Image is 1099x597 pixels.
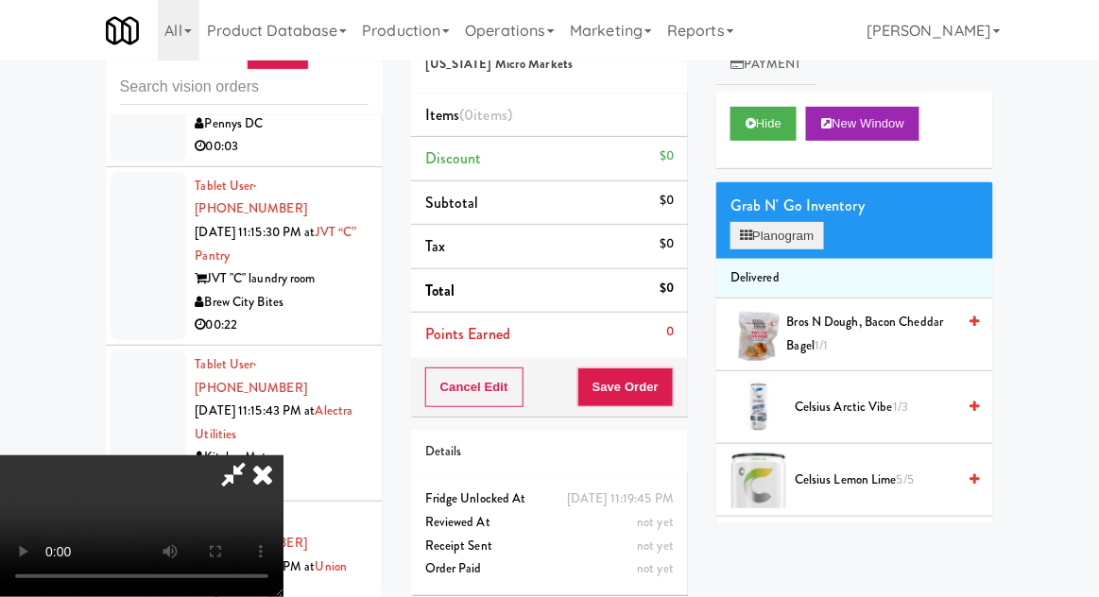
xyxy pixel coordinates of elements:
li: Delivered [716,259,993,298]
span: not yet [637,559,674,577]
div: 0 [666,320,674,344]
button: Cancel Edit [425,367,524,407]
button: New Window [806,107,919,141]
span: not yet [637,513,674,531]
div: $0 [660,189,674,213]
ng-pluralize: items [474,104,508,126]
div: [DATE] 11:19:45 PM [567,487,674,511]
div: KitchenMate [196,446,369,469]
span: 1/3 [893,398,908,416]
button: Planogram [730,222,823,250]
span: · [PHONE_NUMBER] [196,355,307,397]
span: Celsius Arctic Vibe [795,396,955,419]
div: Celsius Lemon Lime5/5 [787,469,979,492]
span: [DATE] 11:15:30 PM at [196,223,316,241]
h5: [US_STATE] Micro Markets [425,58,674,72]
span: not yet [637,537,674,554]
div: $0 [660,145,674,168]
div: Receipt Sent [425,535,674,558]
button: Hide [730,107,797,141]
a: Alectra Utilities [196,401,353,443]
a: Payment [716,43,816,86]
div: Celsius Arctic Vibe1/3 [787,396,979,419]
div: Brew City Bites [196,291,369,315]
span: Subtotal [425,192,479,213]
span: 1/1 [815,336,828,354]
li: Tablet User· [PHONE_NUMBER][DATE] 11:15:43 PM atAlectra UtilitiesKitchenMate00:04 [106,346,383,502]
div: 00:03 [196,135,369,159]
img: Micromart [106,14,139,47]
div: Bros N Dough, Bacon Cheddar Bagel1/1 [780,311,980,357]
div: $0 [660,232,674,256]
div: JVT "C" laundry room [196,267,369,291]
a: Tablet User· [PHONE_NUMBER] [196,177,307,218]
div: Pennys DC [196,112,369,136]
input: Search vision orders [120,70,369,105]
li: Tablet User· [PHONE_NUMBER][DATE] 11:15:30 PM atJVT “C” pantryJVT "C" laundry roomBrew City Bites... [106,167,383,346]
span: 5/5 [897,470,914,488]
div: Order Paid [425,557,674,581]
div: Details [425,440,674,464]
span: Items [425,104,512,126]
span: [DATE] 11:15:43 PM at [196,401,316,419]
div: 00:22 [196,314,369,337]
span: Bros N Dough, Bacon Cheddar Bagel [787,311,956,357]
div: Grab N' Go Inventory [730,192,979,220]
span: Tax [425,235,445,257]
button: Save Order [577,367,674,407]
span: Total [425,280,455,301]
span: (0 ) [459,104,512,126]
div: Fridge Unlocked At [425,487,674,511]
div: Reviewed At [425,511,674,535]
span: Celsius Lemon Lime [795,469,955,492]
div: $0 [660,277,674,300]
span: Discount [425,147,482,169]
span: Points Earned [425,323,510,345]
a: JVT “C” pantry [196,223,357,264]
a: Tablet User· [PHONE_NUMBER] [196,355,307,397]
